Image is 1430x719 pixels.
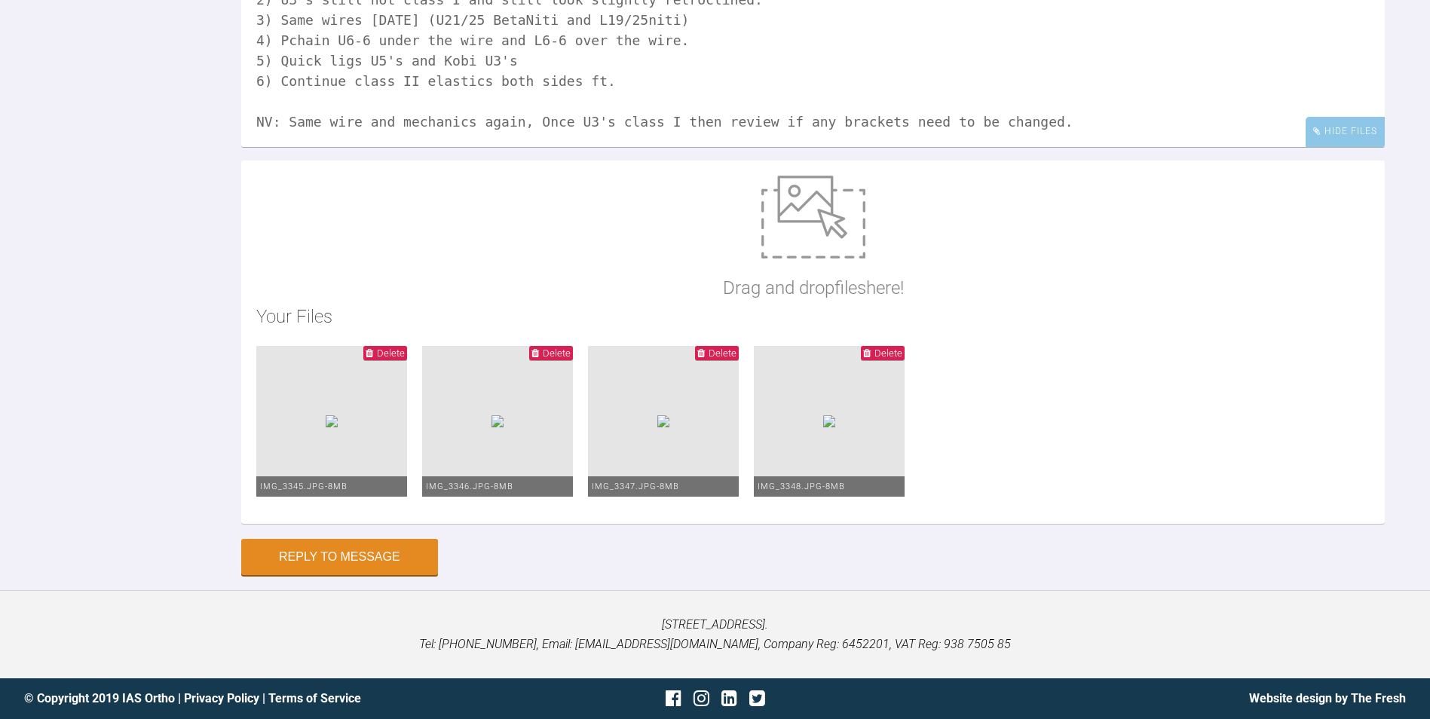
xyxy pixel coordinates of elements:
[184,691,259,705] a: Privacy Policy
[24,615,1406,653] p: [STREET_ADDRESS]. Tel: [PHONE_NUMBER], Email: [EMAIL_ADDRESS][DOMAIN_NAME], Company Reg: 6452201,...
[543,347,571,359] span: Delete
[260,482,348,491] span: IMG_3345.JPG - 8MB
[1249,691,1406,705] a: Website design by The Fresh
[758,482,845,491] span: IMG_3348.JPG - 8MB
[241,539,438,575] button: Reply to Message
[1306,117,1385,146] div: Hide Files
[723,274,904,302] p: Drag and drop files here!
[709,347,736,359] span: Delete
[326,415,338,427] img: 90ce55e7-ce51-4d76-b350-f93fe10b446c
[377,347,405,359] span: Delete
[823,415,835,427] img: a3c25344-0701-4e48-bbb6-e89517e7b16f
[24,689,485,708] div: © Copyright 2019 IAS Ortho | |
[256,302,1370,331] h2: Your Files
[491,415,504,427] img: d7629320-231d-4f04-ad47-dafffd4f0cb7
[657,415,669,427] img: 428a4e63-fe74-49eb-bc52-54c35e61c75a
[426,482,513,491] span: IMG_3346.JPG - 8MB
[874,347,902,359] span: Delete
[592,482,679,491] span: IMG_3347.JPG - 8MB
[268,691,361,705] a: Terms of Service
